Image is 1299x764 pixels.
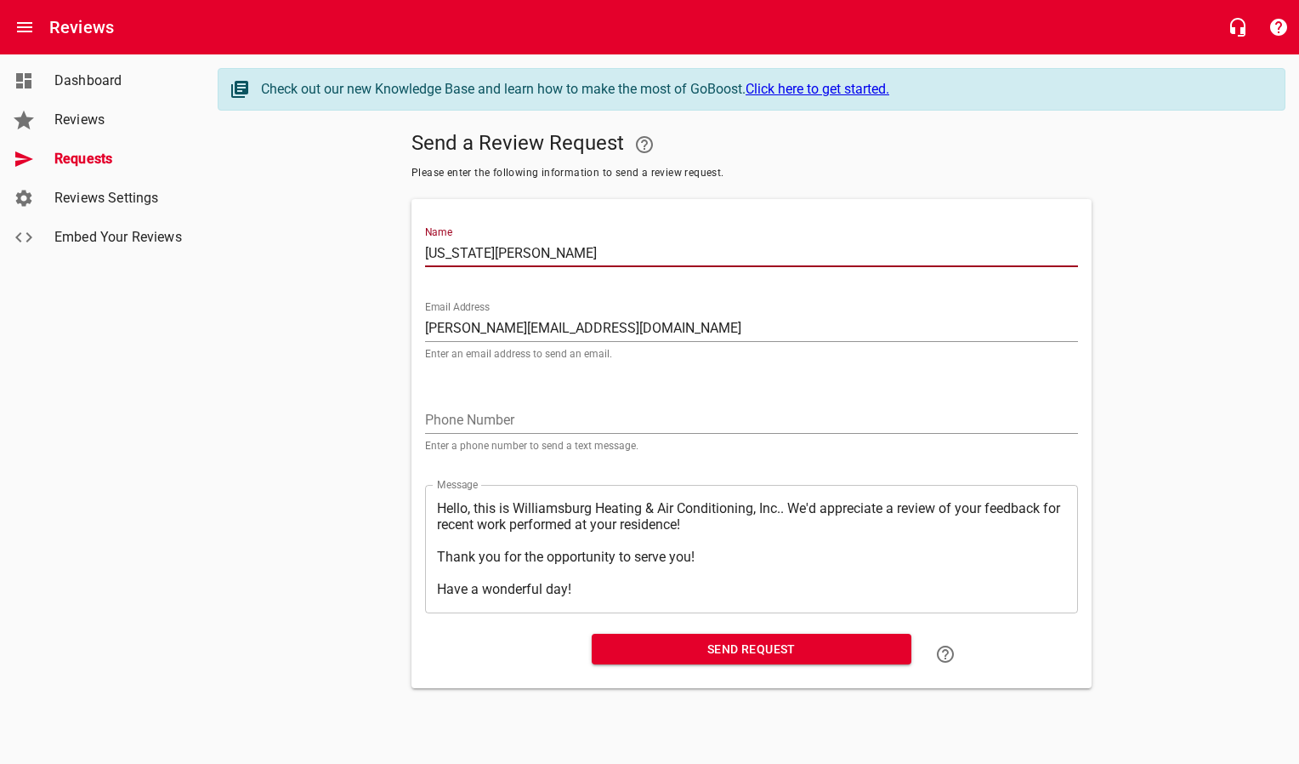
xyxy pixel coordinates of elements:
p: Enter a phone number to send a text message. [425,441,1078,451]
span: Reviews Settings [54,188,184,208]
label: Email Address [425,302,490,312]
span: Dashboard [54,71,184,91]
a: Click here to get started. [746,81,889,97]
p: Enter an email address to send an email. [425,349,1078,359]
label: Name [425,227,452,237]
h6: Reviews [49,14,114,41]
div: Check out our new Knowledge Base and learn how to make the most of GoBoost. [261,79,1268,100]
span: Send Request [605,639,898,660]
span: Please enter the following information to send a review request. [411,165,1092,182]
a: Learn how to "Send a Review Request" [925,634,966,675]
span: Embed Your Reviews [54,227,184,248]
button: Open drawer [4,7,45,48]
a: Your Google or Facebook account must be connected to "Send a Review Request" [624,124,665,165]
button: Live Chat [1217,7,1258,48]
button: Support Portal [1258,7,1299,48]
h5: Send a Review Request [411,124,1092,165]
textarea: Hello, this is Williamsburg Heating & Air Conditioning, Inc.. We'd appreciate a review of your fe... [437,500,1066,597]
span: Requests [54,149,184,169]
span: Reviews [54,110,184,130]
button: Send Request [592,634,911,665]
